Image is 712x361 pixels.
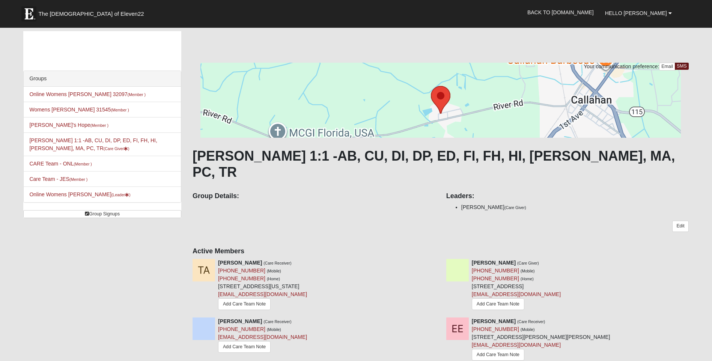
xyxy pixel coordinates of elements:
[90,123,108,128] small: (Member )
[218,341,271,353] a: Add Care Team Note
[218,291,307,297] a: [EMAIL_ADDRESS][DOMAIN_NAME]
[24,71,181,87] div: Groups
[69,177,87,182] small: (Member )
[218,268,265,274] a: [PHONE_NUMBER]
[218,326,265,332] a: [PHONE_NUMBER]
[517,261,539,265] small: (Care Giver)
[472,291,561,297] a: [EMAIL_ADDRESS][DOMAIN_NAME]
[111,193,131,197] small: (Leader )
[472,342,561,348] a: [EMAIL_ADDRESS][DOMAIN_NAME]
[111,108,129,112] small: (Member )
[218,334,307,340] a: [EMAIL_ADDRESS][DOMAIN_NAME]
[128,92,146,97] small: (Member )
[675,63,689,70] a: SMS
[605,10,667,16] span: Hello [PERSON_NAME]
[472,259,561,312] div: [STREET_ADDRESS]
[472,268,519,274] a: [PHONE_NUMBER]
[672,221,688,232] a: Edit
[193,148,689,180] h1: [PERSON_NAME] 1:1 -AB, CU, DI, DP, ED, FI, FH, HI, [PERSON_NAME], MA, PC, TR
[104,146,129,151] small: (Care Giver )
[446,192,689,200] h4: Leaders:
[29,161,92,167] a: CARE Team - ONL(Member )
[38,10,144,18] span: The [DEMOGRAPHIC_DATA] of Eleven22
[522,3,599,22] a: Back to [DOMAIN_NAME]
[521,269,535,273] small: (Mobile)
[218,318,262,324] strong: [PERSON_NAME]
[193,192,435,200] h4: Group Details:
[267,277,280,281] small: (Home)
[472,326,519,332] a: [PHONE_NUMBER]
[267,327,281,332] small: (Mobile)
[472,275,519,281] a: [PHONE_NUMBER]
[218,275,265,281] a: [PHONE_NUMBER]
[18,3,168,21] a: The [DEMOGRAPHIC_DATA] of Eleven22
[29,176,87,182] a: Care Team - JES(Member )
[29,191,130,197] a: Online Womens [PERSON_NAME](Leader)
[472,298,524,310] a: Add Care Team Note
[517,319,545,324] small: (Care Receiver)
[472,260,516,266] strong: [PERSON_NAME]
[472,318,516,324] strong: [PERSON_NAME]
[29,122,108,128] a: [PERSON_NAME]'s Hope(Member )
[74,162,92,166] small: (Member )
[29,137,157,151] a: [PERSON_NAME] 1:1 -AB, CU, DI, DP, ED, FI, FH, HI, [PERSON_NAME], MA, PC, TR(Care Giver)
[263,261,291,265] small: (Care Receiver)
[21,6,36,21] img: Eleven22 logo
[23,210,181,218] a: Group Signups
[267,269,281,273] small: (Mobile)
[521,327,535,332] small: (Mobile)
[659,63,675,71] a: Email
[504,205,526,210] small: (Care Giver)
[218,260,262,266] strong: [PERSON_NAME]
[599,4,677,23] a: Hello [PERSON_NAME]
[218,298,271,310] a: Add Care Team Note
[263,319,291,324] small: (Care Receiver)
[584,63,659,69] span: Your communication preference:
[29,107,129,113] a: Womens [PERSON_NAME] 31545(Member )
[521,277,534,281] small: (Home)
[461,203,689,211] li: [PERSON_NAME]
[29,91,146,97] a: Online Womens [PERSON_NAME] 32097(Member )
[193,247,689,256] h4: Active Members
[218,259,307,312] div: [STREET_ADDRESS][US_STATE]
